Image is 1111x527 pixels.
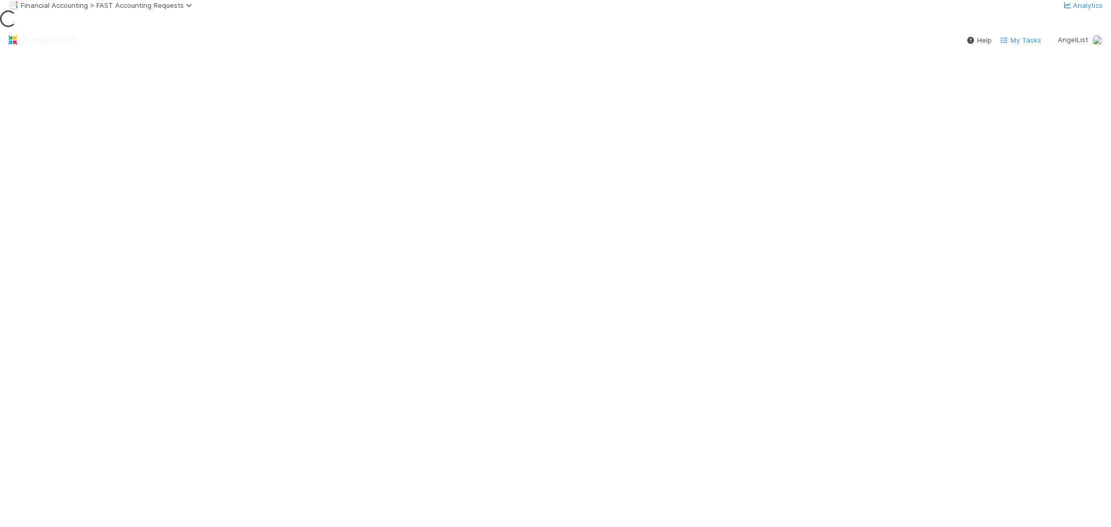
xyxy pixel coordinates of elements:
span: 📑 [8,1,19,9]
a: My Tasks [1000,35,1041,45]
span: AngelList [1058,35,1088,44]
span: My Tasks [1000,36,1041,44]
img: avatar_8d06466b-a936-4205-8f52-b0cc03e2a179.png [1092,35,1103,45]
span: Financial Accounting > FAST Accounting Requests [21,1,196,9]
div: Help [967,35,992,45]
img: logo-inverted-e16ddd16eac7371096b0.svg [8,31,78,49]
a: Analytics [1063,1,1103,9]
